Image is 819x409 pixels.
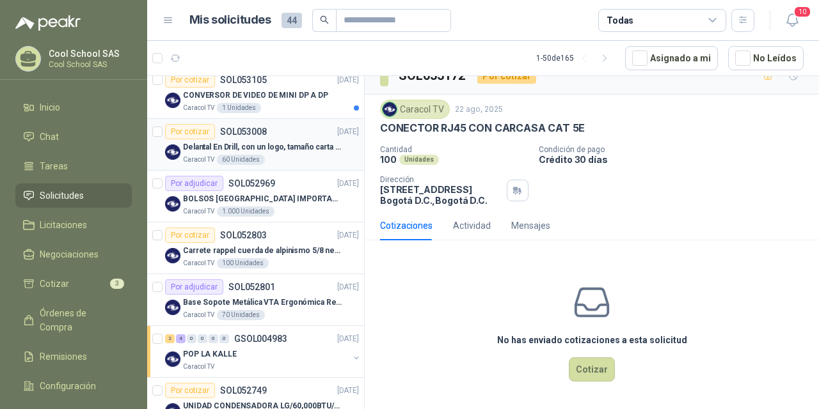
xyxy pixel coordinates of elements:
p: Base Sopote Metálica VTA Ergonómica Retráctil para Portátil [183,297,342,309]
div: Unidades [399,155,439,165]
div: Por cotizar [165,228,215,243]
div: 0 [198,334,207,343]
a: Negociaciones [15,242,132,266]
p: BOLSOS [GEOGRAPHIC_DATA] IMPORTADO [GEOGRAPHIC_DATA]-397-1 [183,193,342,205]
div: Por cotizar [165,383,215,398]
h3: SOL053172 [399,66,467,86]
p: Dirección [380,175,502,184]
span: Licitaciones [40,218,87,232]
a: Chat [15,125,132,149]
h3: No has enviado cotizaciones a esta solicitud [497,333,687,347]
span: Cotizar [40,277,69,291]
div: 4 [176,334,186,343]
p: SOL052969 [228,179,275,188]
a: Remisiones [15,344,132,369]
h1: Mis solicitudes [189,11,271,29]
button: No Leídos [728,46,804,70]
img: Company Logo [383,102,397,116]
div: 0 [187,334,196,343]
span: 10 [793,6,811,18]
p: Caracol TV [183,155,214,165]
p: CONECTOR RJ45 CON CARCASA CAT 5E [380,121,585,135]
div: 0 [209,334,218,343]
p: POP LA KALLE [183,348,237,360]
div: 70 Unidades [217,310,265,320]
img: Company Logo [165,300,180,315]
p: Carrete rappel cuerda de alpinismo 5/8 negra 16mm [183,245,342,257]
p: [DATE] [337,178,359,190]
p: SOL052749 [220,386,267,395]
p: [STREET_ADDRESS] Bogotá D.C. , Bogotá D.C. [380,184,502,206]
div: Por adjudicar [165,176,223,191]
p: [DATE] [337,229,359,242]
div: 1 Unidades [217,103,261,113]
p: Cantidad [380,145,529,154]
span: Tareas [40,159,68,173]
a: 2 4 0 0 0 0 GSOL004983[DATE] Company LogoPOP LA KALLECaracol TV [165,331,362,372]
p: Caracol TV [183,362,214,372]
img: Company Logo [165,144,180,160]
div: Cotizaciones [380,219,433,233]
button: 10 [781,9,804,32]
div: Por cotizar [477,68,536,84]
span: Chat [40,130,59,144]
span: Configuración [40,379,96,393]
span: Remisiones [40,350,87,364]
div: 0 [219,334,229,343]
div: Por cotizar [165,72,215,88]
img: Company Logo [165,351,180,367]
p: CONVERSOR DE VIDEO DE MINI DP A DP [183,89,328,102]
p: Cool School SAS [49,61,129,68]
div: Actividad [453,219,491,233]
p: SOL052801 [228,282,275,291]
p: Caracol TV [183,103,214,113]
p: Crédito 30 días [539,154,814,165]
p: GSOL004983 [234,334,287,343]
span: Órdenes de Compra [40,306,120,334]
p: Caracol TV [183,310,214,320]
div: 1 - 50 de 165 [536,48,615,68]
a: Solicitudes [15,183,132,208]
p: SOL052803 [220,231,267,240]
span: 44 [282,13,302,28]
div: 1.000 Unidades [217,206,274,217]
div: 2 [165,334,175,343]
p: Delantal En Drill, con un logo, tamaño carta 1 tinta (Se envia enlacen, como referencia) [183,141,342,153]
a: Configuración [15,374,132,398]
a: Cotizar3 [15,272,132,296]
a: Por cotizarSOL053008[DATE] Company LogoDelantal En Drill, con un logo, tamaño carta 1 tinta (Se e... [147,119,364,171]
span: Solicitudes [40,189,84,203]
a: Por cotizarSOL052803[DATE] Company LogoCarrete rappel cuerda de alpinismo 5/8 negra 16mmCaracol T... [147,222,364,274]
a: Inicio [15,95,132,120]
span: 3 [110,279,124,289]
p: [DATE] [337,281,359,293]
div: 100 Unidades [217,258,269,268]
p: SOL053105 [220,75,267,84]
div: Por cotizar [165,124,215,139]
span: Inicio [40,100,60,114]
a: Licitaciones [15,213,132,237]
p: [DATE] [337,333,359,345]
a: Por cotizarSOL053105[DATE] Company LogoCONVERSOR DE VIDEO DE MINI DP A DPCaracol TV1 Unidades [147,67,364,119]
img: Company Logo [165,196,180,212]
div: Por adjudicar [165,279,223,295]
div: Caracol TV [380,100,450,119]
button: Cotizar [569,357,615,382]
span: search [320,15,329,24]
div: 60 Unidades [217,155,265,165]
a: Por adjudicarSOL052969[DATE] Company LogoBOLSOS [GEOGRAPHIC_DATA] IMPORTADO [GEOGRAPHIC_DATA]-397... [147,171,364,222]
p: [DATE] [337,74,359,86]
div: Mensajes [511,219,550,233]
p: Cool School SAS [49,49,129,58]
p: Caracol TV [183,206,214,217]
p: [DATE] [337,126,359,138]
div: Todas [607,13,633,27]
a: Por adjudicarSOL052801[DATE] Company LogoBase Sopote Metálica VTA Ergonómica Retráctil para Portá... [147,274,364,326]
p: Caracol TV [183,258,214,268]
p: Condición de pago [539,145,814,154]
span: Negociaciones [40,247,99,261]
img: Company Logo [165,93,180,108]
img: Logo peakr [15,15,81,31]
p: [DATE] [337,385,359,397]
a: Tareas [15,154,132,178]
